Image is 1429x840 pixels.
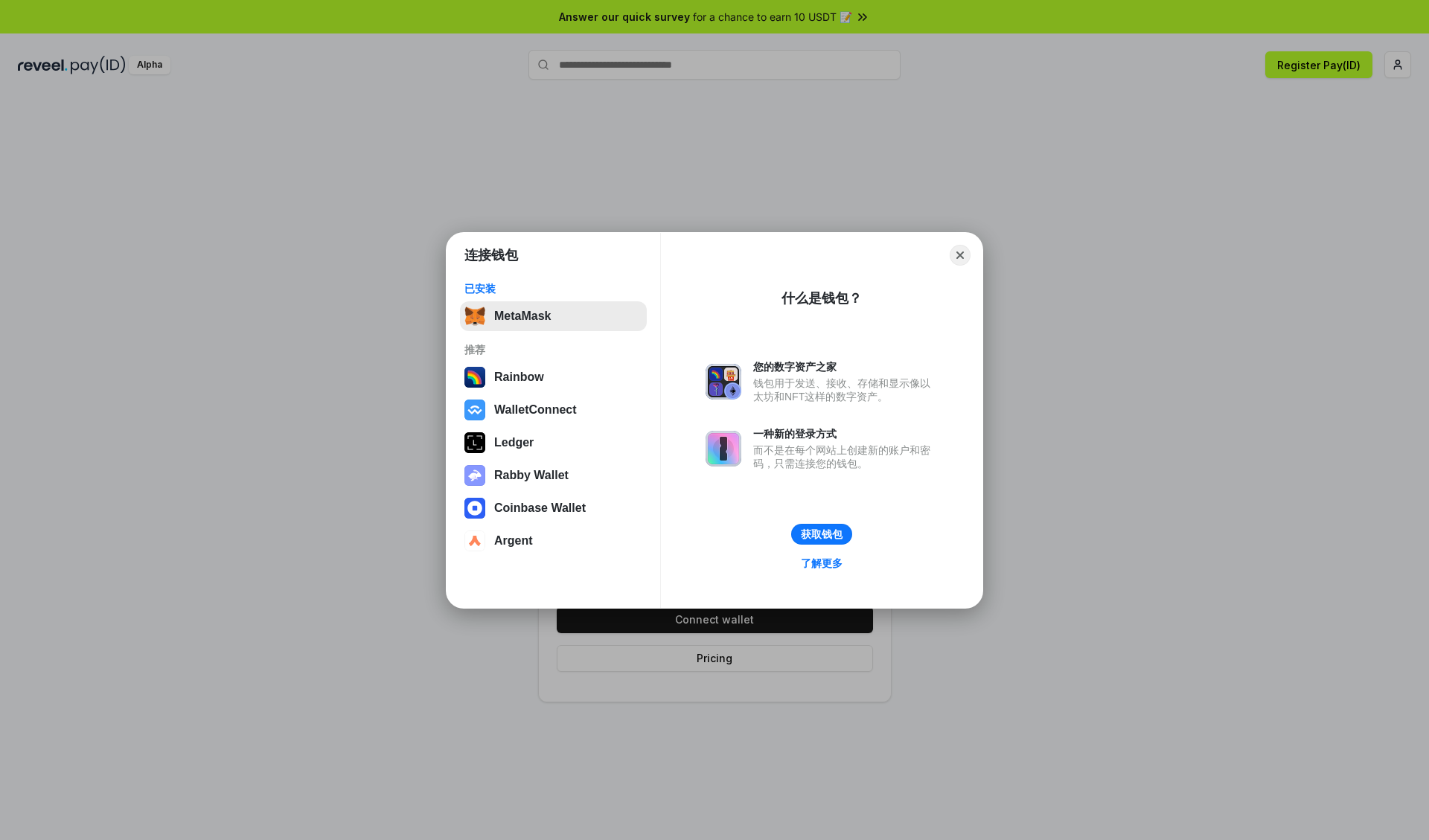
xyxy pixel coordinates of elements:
[791,524,852,545] button: 获取钱包
[753,427,938,440] div: 一种新的登录方式
[464,343,642,356] div: 推荐
[464,367,485,388] img: svg+xml,%3Csvg%20width%3D%22120%22%20height%3D%22120%22%20viewBox%3D%220%200%20120%20120%22%20fil...
[464,498,485,519] img: svg+xml,%3Csvg%20width%3D%2228%22%20height%3D%2228%22%20viewBox%3D%220%200%2028%2028%22%20fill%3D...
[460,493,647,523] button: Coinbase Wallet
[801,528,843,541] div: 获取钱包
[460,301,647,331] button: MetaMask
[792,554,851,573] a: 了解更多
[950,245,971,266] button: Close
[460,461,647,490] button: Rabby Wallet
[460,428,647,458] button: Ledger
[464,530,485,551] img: svg+xml,%3Csvg%20width%3D%2228%22%20height%3D%2228%22%20viewBox%3D%220%200%2028%2028%22%20fill%3D...
[753,443,938,470] div: 而不是在每个网站上创建新的账户和密码，只需连接您的钱包。
[494,403,577,417] div: WalletConnect
[494,436,534,449] div: Ledger
[464,465,485,486] img: svg+xml,%3Csvg%20xmlns%3D%22http%3A%2F%2Fwww.w3.org%2F2000%2Fsvg%22%20fill%3D%22none%22%20viewBox...
[464,306,485,327] img: svg+xml,%3Csvg%20fill%3D%22none%22%20height%3D%2233%22%20viewBox%3D%220%200%2035%2033%22%20width%...
[494,501,586,515] div: Coinbase Wallet
[753,376,938,403] div: 钱包用于发送、接收、存储和显示像以太坊和NFT这样的数字资产。
[464,246,518,264] h1: 连接钱包
[706,364,741,400] img: svg+xml,%3Csvg%20xmlns%3D%22http%3A%2F%2Fwww.w3.org%2F2000%2Fsvg%22%20fill%3D%22none%22%20viewBox...
[464,400,485,420] img: svg+xml,%3Csvg%20width%3D%2228%22%20height%3D%2228%22%20viewBox%3D%220%200%2028%2028%22%20fill%3D...
[494,371,544,384] div: Rainbow
[494,310,551,323] div: MetaMask
[464,282,642,295] div: 已安装
[460,362,647,392] button: Rainbow
[460,526,647,556] button: Argent
[460,395,647,425] button: WalletConnect
[781,289,862,307] div: 什么是钱包？
[753,360,938,373] div: 您的数字资产之家
[801,557,843,570] div: 了解更多
[706,431,741,467] img: svg+xml,%3Csvg%20xmlns%3D%22http%3A%2F%2Fwww.w3.org%2F2000%2Fsvg%22%20fill%3D%22none%22%20viewBox...
[464,432,485,453] img: svg+xml,%3Csvg%20xmlns%3D%22http%3A%2F%2Fwww.w3.org%2F2000%2Fsvg%22%20width%3D%2228%22%20height%3...
[494,534,533,548] div: Argent
[494,469,569,482] div: Rabby Wallet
